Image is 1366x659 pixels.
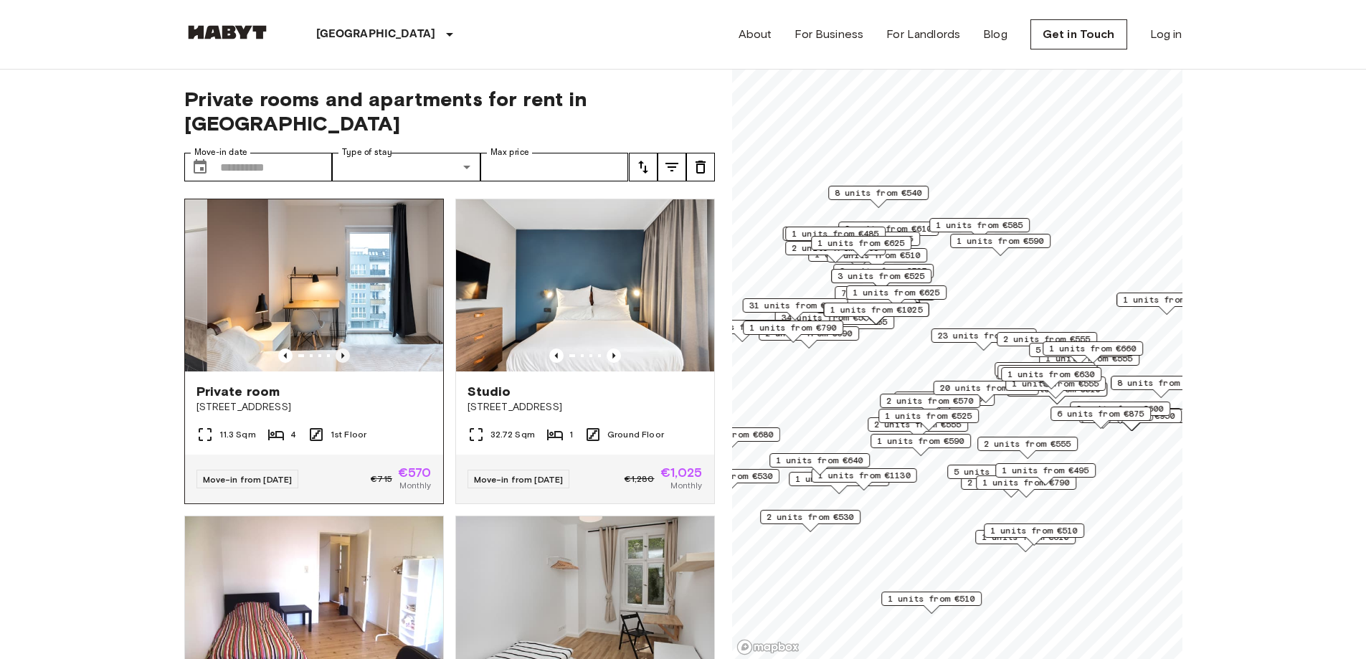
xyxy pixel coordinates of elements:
[765,327,853,340] span: 2 units from €690
[455,199,715,504] a: Marketing picture of unit DE-01-481-006-01Previous imagePrevious imageStudio[STREET_ADDRESS]32.72...
[811,236,911,258] div: Map marker
[1035,343,1123,356] span: 5 units from €660
[1050,407,1151,429] div: Map marker
[474,474,564,485] span: Move-in from [DATE]
[785,241,886,263] div: Map marker
[679,469,779,491] div: Map marker
[983,26,1007,43] a: Blog
[789,472,889,494] div: Map marker
[838,222,939,244] div: Map marker
[997,332,1097,354] div: Map marker
[840,265,927,278] span: 3 units from €525
[490,428,535,441] span: 32.72 Sqm
[838,270,925,283] span: 3 units from €525
[880,394,980,416] div: Map marker
[936,219,1023,232] span: 1 units from €585
[760,510,860,532] div: Map marker
[975,530,1076,552] div: Map marker
[399,479,431,492] span: Monthly
[686,470,773,483] span: 4 units from €530
[828,186,929,208] div: Map marker
[1057,407,1144,420] span: 6 units from €875
[769,453,870,475] div: Map marker
[795,473,883,485] span: 1 units from €570
[845,222,932,235] span: 2 units from €610
[736,639,800,655] a: Mapbox logo
[1030,19,1127,49] a: Get in Touch
[878,409,979,431] div: Map marker
[792,227,879,240] span: 1 units from €485
[660,466,703,479] span: €1,025
[184,87,715,136] span: Private rooms and apartments for rent in [GEOGRAPHIC_DATA]
[871,434,971,456] div: Map marker
[670,479,702,492] span: Monthly
[835,286,935,308] div: Map marker
[933,381,1038,403] div: Map marker
[995,463,1096,485] div: Map marker
[831,269,931,291] div: Map marker
[1007,368,1095,381] span: 1 units from €630
[371,473,392,485] span: €715
[820,232,920,254] div: Map marker
[184,25,270,39] img: Habyt
[468,400,703,414] span: [STREET_ADDRESS]
[835,186,922,199] span: 8 units from €540
[629,153,658,181] button: tune
[203,474,293,485] span: Move-in from [DATE]
[1007,382,1107,404] div: Map marker
[658,153,686,181] button: tune
[827,248,927,270] div: Map marker
[929,218,1030,240] div: Map marker
[743,321,843,343] div: Map marker
[1029,343,1129,365] div: Map marker
[886,394,974,407] span: 2 units from €570
[782,227,888,249] div: Map marker
[947,465,1048,487] div: Map marker
[1117,376,1205,389] span: 8 units from €570
[767,511,854,523] span: 2 units from €530
[607,349,621,363] button: Previous image
[826,232,914,245] span: 3 units from €555
[885,409,972,422] span: 1 units from €525
[1004,366,1091,379] span: 1 units from €640
[749,321,837,334] span: 1 units from €790
[1081,408,1182,430] div: Map marker
[219,428,256,441] span: 11.3 Sqm
[290,428,296,441] span: 4
[886,26,960,43] a: For Landlords
[853,286,940,299] span: 1 units from €625
[823,303,929,325] div: Map marker
[686,428,774,441] span: 1 units from €680
[569,428,573,441] span: 1
[811,468,916,490] div: Map marker
[1111,376,1211,398] div: Map marker
[984,523,1084,546] div: Map marker
[749,299,841,312] span: 31 units from €570
[894,392,995,414] div: Map marker
[868,417,968,440] div: Map marker
[759,326,859,349] div: Map marker
[1088,409,1175,422] span: 5 units from €950
[982,476,1070,489] span: 1 units from €790
[977,437,1078,459] div: Map marker
[939,381,1032,394] span: 20 units from €575
[692,320,792,342] div: Map marker
[785,227,886,249] div: Map marker
[1116,293,1217,315] div: Map marker
[954,465,1041,478] span: 5 units from €590
[342,146,392,158] label: Type of stay
[877,435,964,447] span: 1 units from €590
[739,26,772,43] a: About
[776,454,863,467] span: 1 units from €640
[625,473,655,485] span: €1,280
[982,531,1069,544] span: 1 units from €610
[833,249,921,262] span: 2 units from €510
[957,234,1044,247] span: 1 units from €590
[1002,464,1089,477] span: 1 units from €495
[901,392,988,405] span: 3 units from €605
[698,321,786,333] span: 1 units from €660
[881,592,982,614] div: Map marker
[331,428,366,441] span: 1st Floor
[1081,409,1182,431] div: Map marker
[1001,367,1101,389] div: Map marker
